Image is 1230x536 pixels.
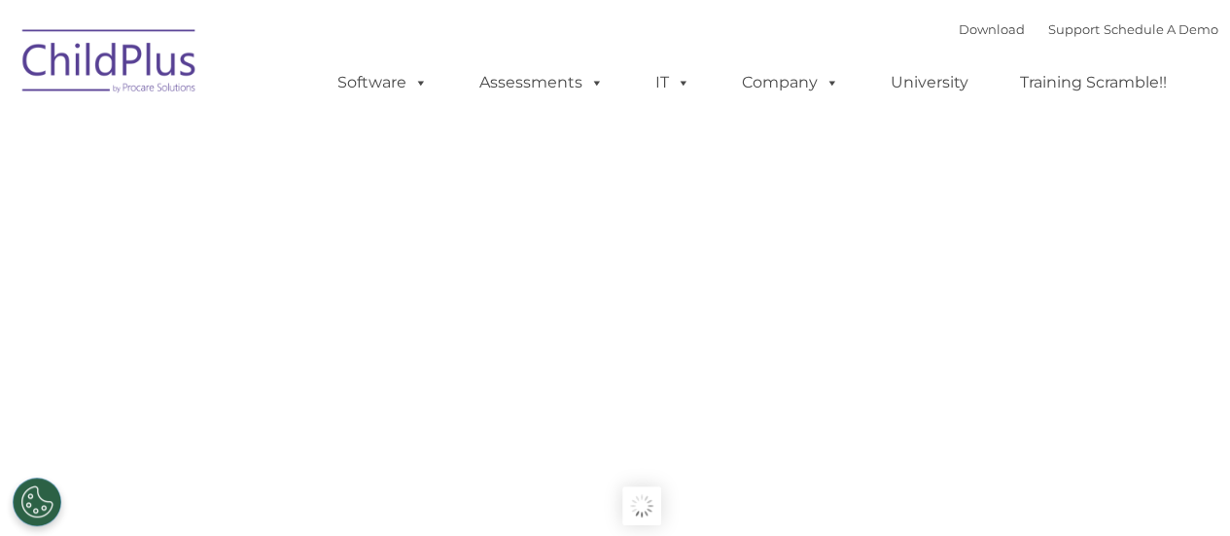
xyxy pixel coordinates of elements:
[1104,21,1218,37] a: Schedule A Demo
[13,478,61,526] button: Cookies Settings
[959,21,1025,37] a: Download
[13,16,207,113] img: ChildPlus by Procare Solutions
[318,63,447,102] a: Software
[636,63,710,102] a: IT
[871,63,988,102] a: University
[1048,21,1100,37] a: Support
[460,63,623,102] a: Assessments
[1001,63,1186,102] a: Training Scramble!!
[959,21,1218,37] font: |
[722,63,859,102] a: Company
